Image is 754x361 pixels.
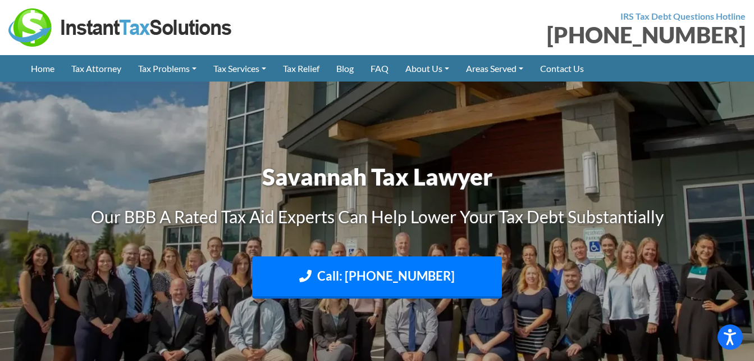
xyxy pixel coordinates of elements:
[8,8,233,47] img: Instant Tax Solutions Logo
[205,55,275,82] a: Tax Services
[66,160,689,193] h1: Savannah Tax Lawyer
[532,55,592,82] a: Contact Us
[252,256,502,299] a: Call: [PHONE_NUMBER]
[386,24,746,46] div: [PHONE_NUMBER]
[397,55,458,82] a: About Us
[328,55,362,82] a: Blog
[620,11,746,21] strong: IRS Tax Debt Questions Hotline
[458,55,532,82] a: Areas Served
[130,55,205,82] a: Tax Problems
[66,205,689,228] h3: Our BBB A Rated Tax Aid Experts Can Help Lower Your Tax Debt Substantially
[8,21,233,31] a: Instant Tax Solutions Logo
[63,55,130,82] a: Tax Attorney
[362,55,397,82] a: FAQ
[275,55,328,82] a: Tax Relief
[22,55,63,82] a: Home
